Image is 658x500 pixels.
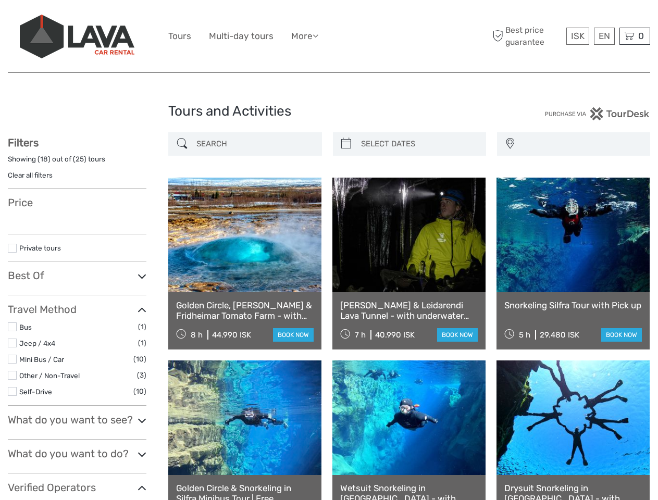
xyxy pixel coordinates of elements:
div: 44.990 ISK [212,330,251,340]
a: Tours [168,29,191,44]
span: (10) [133,353,146,365]
a: book now [273,328,314,342]
a: [PERSON_NAME] & Leidarendi Lava Tunnel - with underwater photos [340,300,478,321]
span: (3) [137,369,146,381]
a: More [291,29,318,44]
a: Bus [19,323,32,331]
a: book now [437,328,478,342]
a: Self-Drive [19,387,52,396]
h3: Travel Method [8,303,146,316]
h3: What do you want to do? [8,447,146,460]
a: Snorkeling Silfra Tour with Pick up [504,300,642,310]
h3: What do you want to see? [8,414,146,426]
div: 40.990 ISK [375,330,415,340]
span: 8 h [191,330,203,340]
h3: Price [8,196,146,209]
a: Multi-day tours [209,29,274,44]
label: 18 [40,154,48,164]
span: 7 h [355,330,366,340]
a: Jeep / 4x4 [19,339,55,347]
a: Clear all filters [8,171,53,179]
label: 25 [76,154,84,164]
span: 0 [637,31,645,41]
span: Best price guarantee [490,24,564,47]
div: EN [594,28,615,45]
a: Golden Circle, [PERSON_NAME] & Fridheimar Tomato Farm - with photos [176,300,314,321]
input: SEARCH [192,135,316,153]
input: SELECT DATES [357,135,481,153]
div: Showing ( ) out of ( ) tours [8,154,146,170]
span: (10) [133,385,146,397]
div: 29.480 ISK [540,330,579,340]
a: Other / Non-Travel [19,371,80,380]
h3: Verified Operators [8,481,146,494]
a: Mini Bus / Car [19,355,64,364]
span: (1) [138,321,146,333]
span: ISK [571,31,585,41]
a: book now [601,328,642,342]
img: 523-13fdf7b0-e410-4b32-8dc9-7907fc8d33f7_logo_big.jpg [20,15,134,58]
a: Private tours [19,244,61,252]
h3: Best Of [8,269,146,282]
strong: Filters [8,136,39,149]
h1: Tours and Activities [168,103,490,120]
span: (1) [138,337,146,349]
span: 5 h [519,330,530,340]
img: PurchaseViaTourDesk.png [544,107,650,120]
